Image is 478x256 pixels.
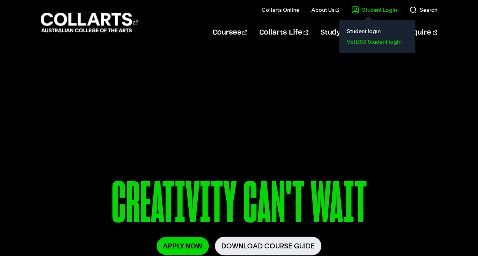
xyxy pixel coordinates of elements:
[212,20,247,45] a: Courses
[351,6,397,14] a: Student Login
[157,237,209,255] a: Apply Now
[311,6,340,14] a: About Us
[215,237,321,255] a: Download Course Guide
[345,26,409,36] a: Student login
[259,20,308,45] a: Collarts Life
[345,36,409,47] a: VETDSS Student login
[409,6,437,14] a: Search
[262,6,299,14] a: Collarts Online
[404,20,437,45] a: Enquire
[321,20,392,45] a: Study Information
[41,174,437,237] p: CREATIVITY CAN'T WAIT
[41,12,138,33] div: Go to homepage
